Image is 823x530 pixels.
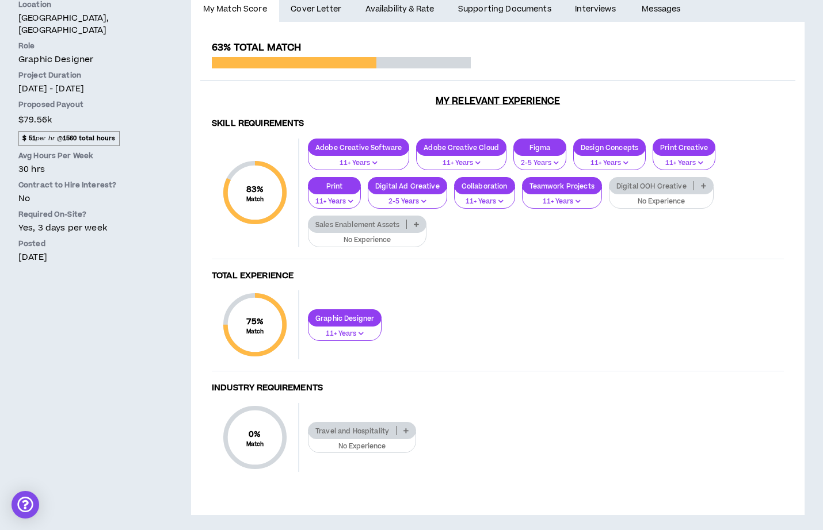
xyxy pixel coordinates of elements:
[573,148,646,170] button: 11+ Years
[246,440,264,448] small: Match
[581,158,638,168] p: 11+ Years
[424,158,499,168] p: 11+ Years
[455,182,515,190] p: Collaboration
[18,151,154,161] p: Avg Hours Per Week
[212,41,301,55] span: 63% Total Match
[513,148,566,170] button: 2-5 Years
[212,271,784,282] h4: Total Experience
[574,143,645,152] p: Design Concepts
[308,143,409,152] p: Adobe Creative Software
[18,163,154,175] p: 30 hrs
[368,182,447,190] p: Digital Ad Creative
[18,83,154,95] p: [DATE] - [DATE]
[200,95,795,107] h3: My Relevant Experience
[18,12,154,36] p: [GEOGRAPHIC_DATA], [GEOGRAPHIC_DATA]
[308,187,361,209] button: 11+ Years
[246,328,264,336] small: Match
[291,3,341,16] span: Cover Letter
[609,187,714,209] button: No Experience
[529,197,595,207] p: 11+ Years
[308,319,382,341] button: 11+ Years
[308,148,409,170] button: 11+ Years
[315,158,402,168] p: 11+ Years
[315,235,419,245] p: No Experience
[514,143,566,152] p: Figma
[246,316,264,328] span: 75 %
[18,53,93,66] span: Graphic Designer
[18,193,154,205] p: No
[660,158,708,168] p: 11+ Years
[454,187,515,209] button: 11+ Years
[246,183,264,195] span: 83 %
[315,441,409,452] p: No Experience
[416,148,506,170] button: 11+ Years
[609,182,694,190] p: Digital OOH Creative
[18,222,154,234] p: Yes, 3 days per week
[417,143,506,152] p: Adobe Creative Cloud
[308,220,406,229] p: Sales Enablement Assets
[523,182,601,190] p: Teamwork Projects
[18,251,154,263] p: [DATE]
[653,148,715,170] button: 11+ Years
[308,182,360,190] p: Print
[368,187,447,209] button: 2-5 Years
[246,428,264,440] span: 0 %
[212,118,784,129] h4: Skill Requirements
[18,70,154,80] p: Project Duration
[212,383,784,394] h4: Industry Requirements
[22,134,36,143] strong: $ 51
[18,41,154,51] p: Role
[653,143,715,152] p: Print Creative
[616,197,706,207] p: No Experience
[308,432,416,454] button: No Experience
[18,239,154,249] p: Posted
[522,187,602,209] button: 11+ Years
[18,99,154,110] p: Proposed Payout
[308,314,381,322] p: Graphic Designer
[18,180,154,190] p: Contract to Hire Interest?
[521,158,559,168] p: 2-5 Years
[18,131,120,146] span: per hr @
[375,197,440,207] p: 2-5 Years
[462,197,508,207] p: 11+ Years
[18,112,52,128] span: $79.56k
[12,491,39,519] div: Open Intercom Messenger
[63,134,115,143] strong: 1560 total hours
[315,329,374,339] p: 11+ Years
[308,225,426,247] button: No Experience
[246,195,264,203] small: Match
[308,427,396,435] p: Travel and Hospitality
[315,197,353,207] p: 11+ Years
[18,209,154,220] p: Required On-Site?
